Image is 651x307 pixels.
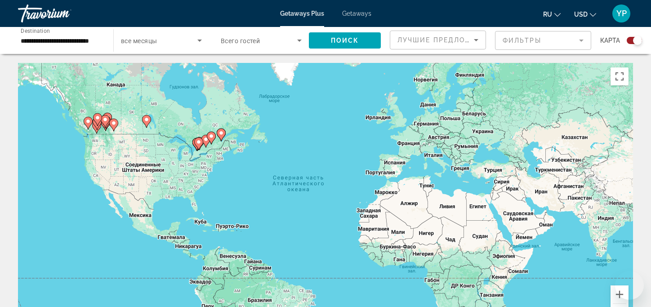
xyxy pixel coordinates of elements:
button: Поиск [309,32,381,49]
span: ru [543,11,552,18]
span: Всего гостей [221,37,260,44]
mat-select: Sort by [397,35,478,45]
button: Filter [495,31,591,50]
button: Включить полноэкранный режим [611,67,629,85]
a: Travorium [18,2,108,25]
span: Destination [21,27,50,34]
span: Поиск [331,37,359,44]
a: Getaways [342,10,371,17]
span: USD [574,11,588,18]
span: все месяцы [121,37,157,44]
span: карта [600,34,620,47]
button: Change currency [574,8,596,21]
iframe: Кнопка запуска окна обмена сообщениями [615,271,644,300]
span: Лучшие предложения [397,36,493,44]
button: Change language [543,8,561,21]
button: Увеличить [611,285,629,303]
span: YP [616,9,627,18]
button: User Menu [610,4,633,23]
a: Getaways Plus [280,10,324,17]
